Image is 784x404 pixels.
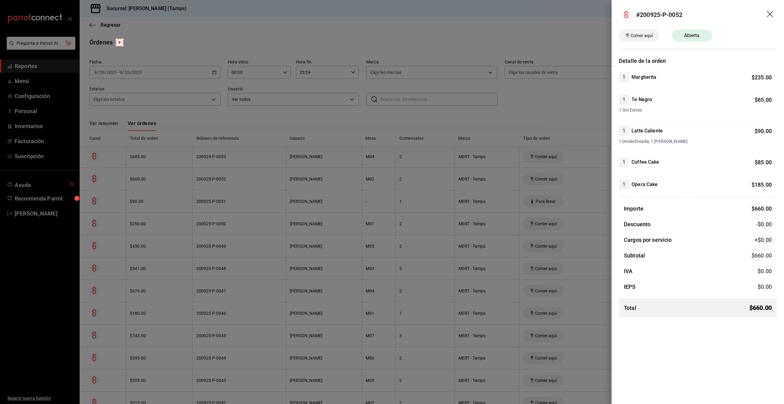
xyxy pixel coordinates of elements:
[631,158,659,166] h4: Coffee Cake
[624,220,650,228] h3: Descuento
[619,74,629,81] span: 1
[758,268,772,274] span: $ 0.00
[755,236,772,244] span: +$ 0.00
[619,107,772,113] span: 1 SIn Extras
[619,138,772,145] span: 1 Deslactosada, 1 [PERSON_NAME]
[631,181,658,188] h4: Opera Cake
[755,128,772,134] span: $ 90.00
[619,96,629,103] span: 1
[624,204,643,213] h3: Importe
[619,158,629,166] span: 1
[767,11,774,18] button: drag
[758,284,772,290] span: $ 0.00
[636,10,682,19] div: #200925-P-0052
[631,96,652,103] h4: Te Negro
[755,159,772,166] span: $ 85.00
[631,127,663,135] h4: Latte Caliente
[619,57,777,65] h3: Detalle de la orden
[631,74,656,81] h4: Margherita
[752,74,772,81] span: $ 235.00
[116,39,123,46] img: Tooltip marker
[755,97,772,103] span: $ 65.00
[624,267,632,275] h3: IVA
[624,283,636,291] h3: IEPS
[756,220,772,228] span: -$0.00
[752,205,772,212] span: $ 660.00
[752,252,772,259] span: $ 660.00
[752,181,772,188] span: $ 185.00
[749,303,772,312] span: $ 660.00
[680,32,703,39] span: Abierta
[624,236,672,244] h3: Cargos por servicio
[628,32,655,39] span: Comer aquí
[619,127,629,135] span: 1
[619,181,629,188] span: 1
[624,304,636,312] h3: Total
[624,251,645,260] h3: Subtotal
